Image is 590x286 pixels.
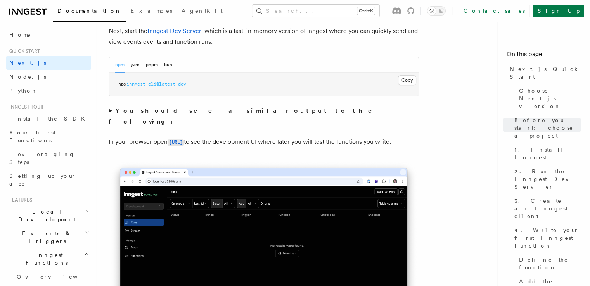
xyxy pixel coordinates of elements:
a: Node.js [6,70,91,84]
button: Local Development [6,205,91,226]
button: Events & Triggers [6,226,91,248]
span: Documentation [57,8,121,14]
span: Next.js [9,60,46,66]
a: Your first Functions [6,126,91,147]
a: Examples [126,2,177,21]
button: pnpm [146,57,158,73]
a: Home [6,28,91,42]
span: Local Development [6,208,85,223]
span: dev [178,81,186,87]
span: Inngest Functions [6,251,84,267]
span: 2. Run the Inngest Dev Server [514,167,581,191]
a: AgentKit [177,2,227,21]
a: [URL] [168,138,184,145]
a: 4. Write your first Inngest function [511,223,581,253]
a: 1. Install Inngest [511,143,581,164]
span: Define the function [519,256,581,271]
a: Before you start: choose a project [511,113,581,143]
h4: On this page [507,50,581,62]
a: Leveraging Steps [6,147,91,169]
span: Next.js Quick Start [510,65,581,81]
a: Sign Up [533,5,584,17]
button: Inngest Functions [6,248,91,270]
button: Toggle dark mode [427,6,446,16]
span: inngest-cli@latest [126,81,175,87]
a: Inngest Dev Server [147,27,201,34]
span: Setting up your app [9,173,76,187]
span: Examples [131,8,172,14]
span: Features [6,197,32,203]
a: Define the function [516,253,581,274]
span: Your first Functions [9,129,55,143]
span: 1. Install Inngest [514,146,581,161]
a: Overview [14,270,91,284]
span: Choose Next.js version [519,87,581,110]
code: [URL] [168,139,184,146]
span: Install the SDK [9,115,90,122]
kbd: Ctrl+K [357,7,375,15]
a: Contact sales [459,5,529,17]
p: Next, start the , which is a fast, in-memory version of Inngest where you can quickly send and vi... [109,26,419,47]
span: Python [9,88,38,94]
span: Leveraging Steps [9,151,75,165]
span: Events & Triggers [6,229,85,245]
button: yarn [131,57,140,73]
button: npm [115,57,125,73]
a: 2. Run the Inngest Dev Server [511,164,581,194]
a: Next.js Quick Start [507,62,581,84]
span: npx [118,81,126,87]
span: Overview [17,274,97,280]
span: Before you start: choose a project [514,116,581,140]
summary: You should see a similar output to the following: [109,105,419,127]
p: In your browser open to see the development UI where later you will test the functions you write: [109,136,419,148]
span: Quick start [6,48,40,54]
a: Setting up your app [6,169,91,191]
button: Copy [398,75,416,85]
button: bun [164,57,172,73]
a: Next.js [6,56,91,70]
a: Python [6,84,91,98]
button: Search...Ctrl+K [252,5,379,17]
span: 3. Create an Inngest client [514,197,581,220]
a: Documentation [53,2,126,22]
strong: You should see a similar output to the following: [109,107,383,125]
a: Install the SDK [6,112,91,126]
span: Home [9,31,31,39]
span: AgentKit [182,8,223,14]
a: 3. Create an Inngest client [511,194,581,223]
span: Inngest tour [6,104,43,110]
span: 4. Write your first Inngest function [514,226,581,250]
a: Choose Next.js version [516,84,581,113]
span: Node.js [9,74,46,80]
